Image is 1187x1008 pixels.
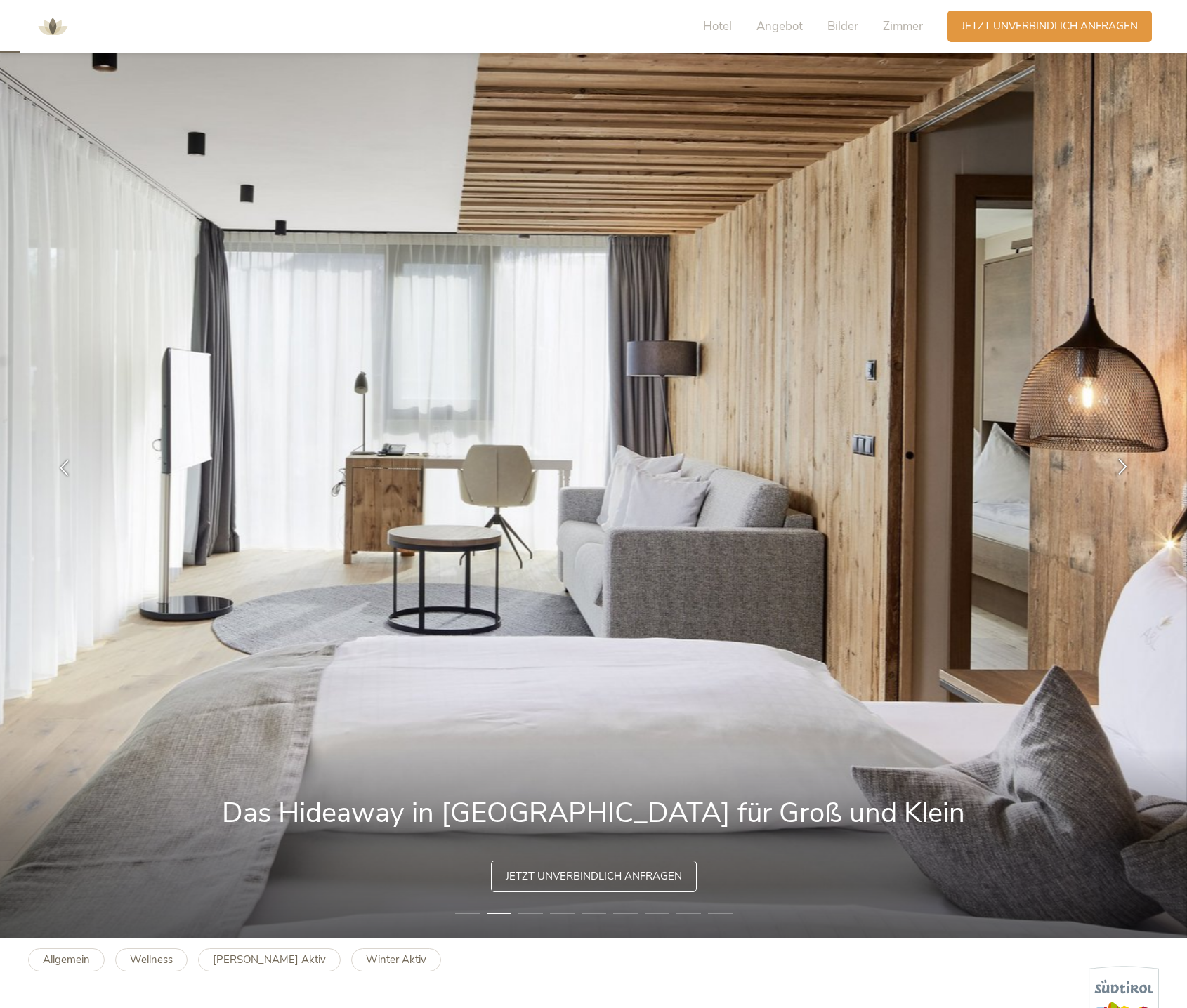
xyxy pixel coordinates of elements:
[366,953,426,967] b: Winter Aktiv
[32,21,74,31] a: AMONTI & LUNARIS Wellnessresort
[115,948,188,971] a: Wellness
[32,6,74,48] img: AMONTI & LUNARIS Wellnessresort
[962,19,1138,34] span: Jetzt unverbindlich anfragen
[756,18,803,34] span: Angebot
[703,18,732,34] span: Hotel
[43,953,90,967] b: Allgemein
[351,948,441,971] a: Winter Aktiv
[506,869,682,884] span: Jetzt unverbindlich anfragen
[883,18,923,34] span: Zimmer
[28,948,105,971] a: Allgemein
[827,18,858,34] span: Bilder
[213,953,326,967] b: [PERSON_NAME] Aktiv
[130,953,173,967] b: Wellness
[198,948,341,971] a: [PERSON_NAME] Aktiv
